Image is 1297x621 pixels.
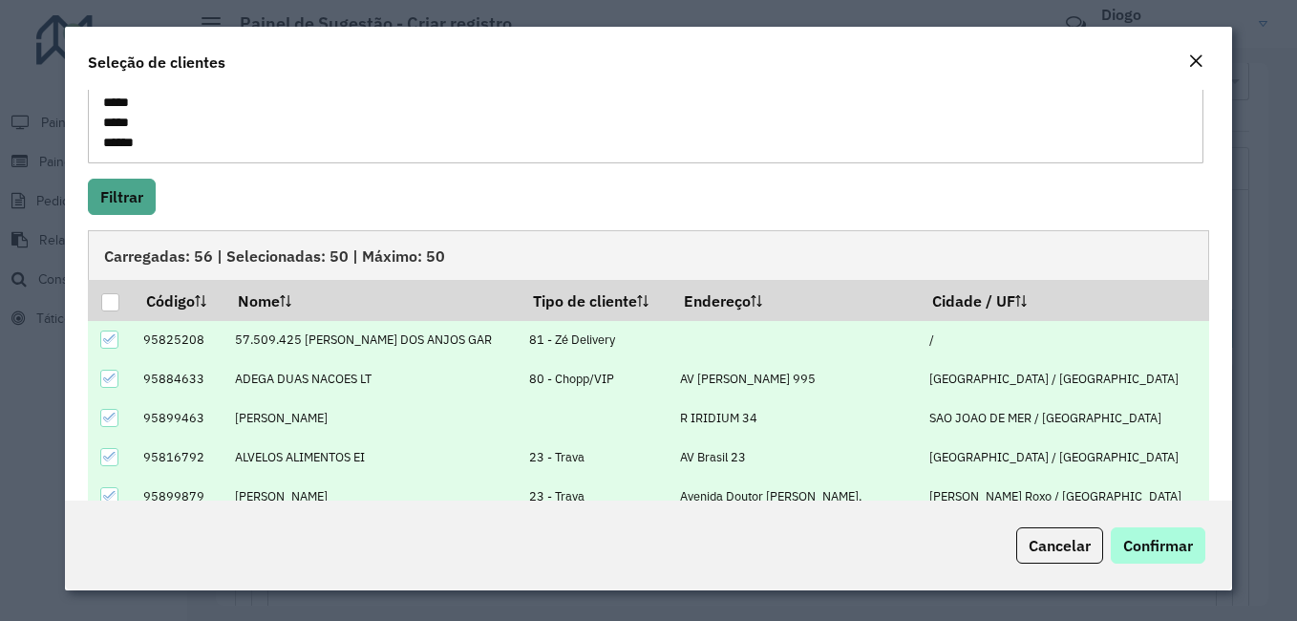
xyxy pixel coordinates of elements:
[1182,50,1209,75] button: Close
[919,321,1208,360] td: /
[670,398,920,438] td: R IRIDIUM 34
[670,477,920,516] td: Avenida Doutor [PERSON_NAME],
[520,280,670,320] th: Tipo de cliente
[224,477,519,516] td: [PERSON_NAME]
[919,280,1208,320] th: Cidade / UF
[1123,536,1193,555] span: Confirmar
[670,280,920,320] th: Endereço
[520,438,670,477] td: 23 - Trava
[133,477,224,516] td: 95899879
[919,438,1208,477] td: [GEOGRAPHIC_DATA] / [GEOGRAPHIC_DATA]
[224,359,519,398] td: ADEGA DUAS NACOES LT
[88,51,225,74] h4: Seleção de clientes
[88,179,156,215] button: Filtrar
[919,477,1208,516] td: [PERSON_NAME] Roxo / [GEOGRAPHIC_DATA]
[1016,527,1103,564] button: Cancelar
[919,359,1208,398] td: [GEOGRAPHIC_DATA] / [GEOGRAPHIC_DATA]
[224,438,519,477] td: ALVELOS ALIMENTOS EI
[1029,536,1091,555] span: Cancelar
[133,321,224,360] td: 95825208
[224,321,519,360] td: 57.509.425 [PERSON_NAME] DOS ANJOS GAR
[670,359,920,398] td: AV [PERSON_NAME] 995
[88,230,1209,280] div: Carregadas: 56 | Selecionadas: 50 | Máximo: 50
[224,280,519,320] th: Nome
[520,321,670,360] td: 81 - Zé Delivery
[133,398,224,438] td: 95899463
[520,477,670,516] td: 23 - Trava
[1111,527,1205,564] button: Confirmar
[1188,54,1203,69] em: Fechar
[224,398,519,438] td: [PERSON_NAME]
[670,438,920,477] td: AV Brasil 23
[919,398,1208,438] td: SAO JOAO DE MER / [GEOGRAPHIC_DATA]
[520,359,670,398] td: 80 - Chopp/VIP
[133,359,224,398] td: 95884633
[133,438,224,477] td: 95816792
[133,280,224,320] th: Código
